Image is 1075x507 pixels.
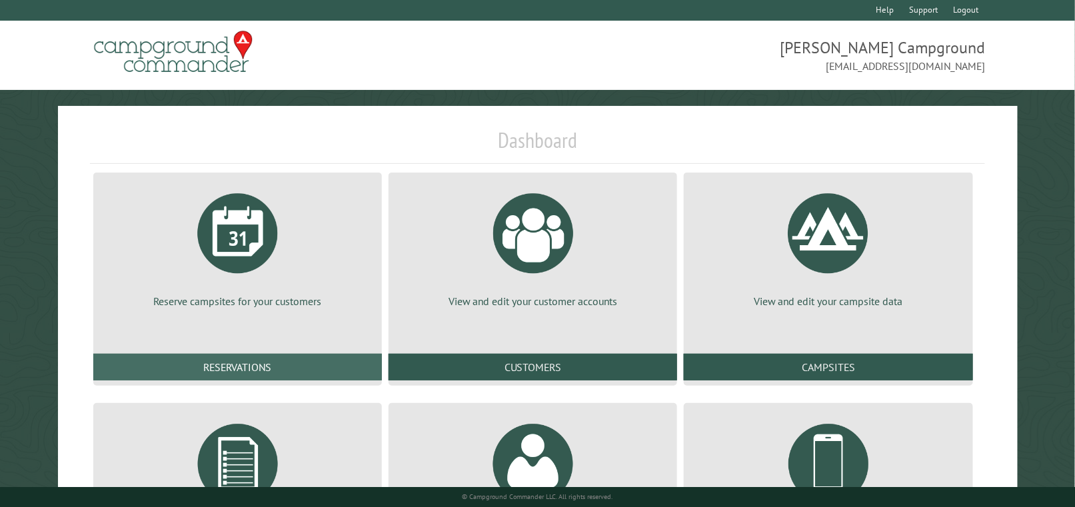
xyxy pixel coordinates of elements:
img: Campground Commander [90,26,257,78]
a: Reservations [93,354,382,380]
small: © Campground Commander LLC. All rights reserved. [463,492,613,501]
h1: Dashboard [90,127,985,164]
a: Customers [389,354,677,380]
a: Campsites [684,354,972,380]
a: Reserve campsites for your customers [109,183,366,308]
a: View and edit your campsite data [700,183,956,308]
a: View and edit your customer accounts [405,183,661,308]
p: View and edit your customer accounts [405,294,661,308]
span: [PERSON_NAME] Campground [EMAIL_ADDRESS][DOMAIN_NAME] [538,37,986,74]
p: Reserve campsites for your customers [109,294,366,308]
p: View and edit your campsite data [700,294,956,308]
